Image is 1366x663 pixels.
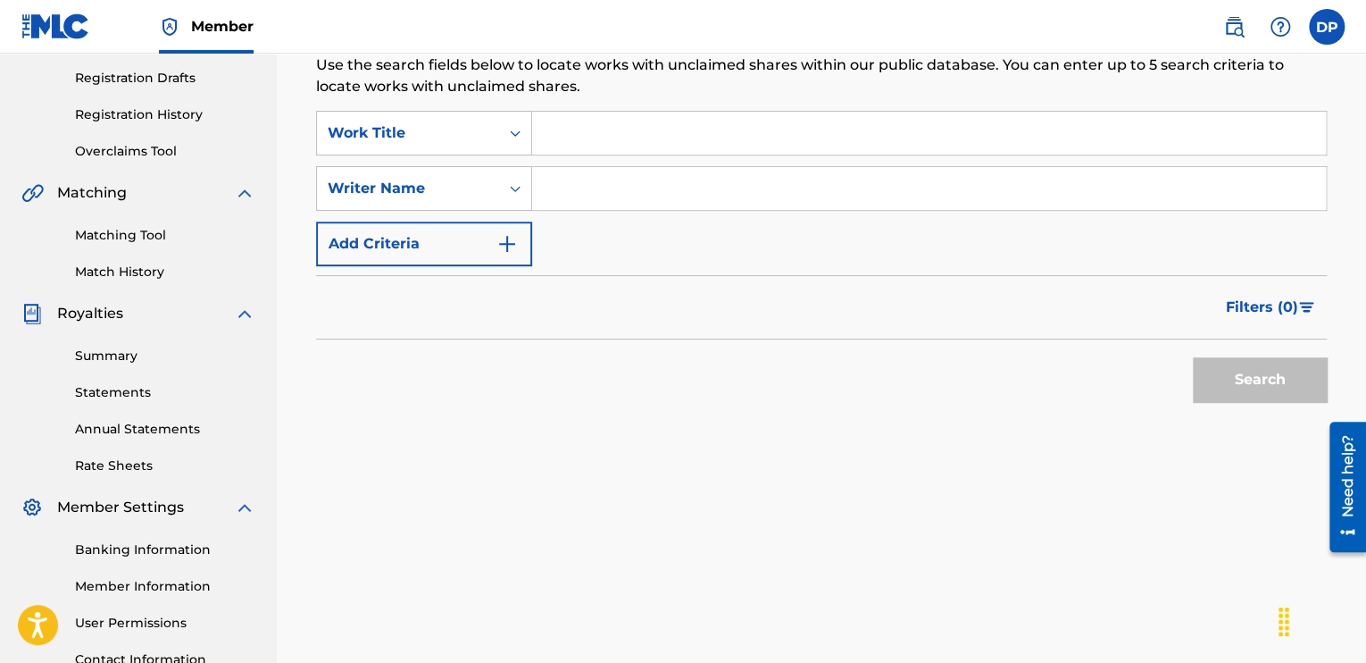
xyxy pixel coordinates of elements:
[316,222,532,266] button: Add Criteria
[316,55,1327,97] p: Use the search fields below to locate works with unclaimed shares within our public database. You...
[75,457,255,475] a: Rate Sheets
[75,263,255,281] a: Match History
[21,303,43,324] img: Royalties
[1223,16,1245,38] img: search
[1299,302,1314,313] img: filter
[57,303,123,324] span: Royalties
[75,105,255,124] a: Registration History
[1309,9,1345,45] div: User Menu
[159,16,180,38] img: Top Rightsholder
[234,182,255,204] img: expand
[191,16,254,37] span: Member
[75,614,255,633] a: User Permissions
[21,497,43,518] img: Member Settings
[21,13,90,39] img: MLC Logo
[1216,9,1252,45] a: Public Search
[496,233,518,255] img: 9d2ae6d4665cec9f34b9.svg
[1226,297,1298,318] span: Filters ( 0 )
[1270,595,1298,649] div: Drag
[75,347,255,365] a: Summary
[316,111,1327,411] form: Search Form
[57,497,184,518] span: Member Settings
[234,497,255,518] img: expand
[234,303,255,324] img: expand
[1316,415,1366,558] iframe: Resource Center
[328,178,488,199] div: Writer Name
[21,182,44,204] img: Matching
[75,383,255,402] a: Statements
[75,69,255,88] a: Registration Drafts
[75,226,255,245] a: Matching Tool
[1262,9,1298,45] div: Help
[75,420,255,439] a: Annual Statements
[1277,577,1366,663] iframe: Chat Widget
[328,122,488,144] div: Work Title
[1215,285,1327,330] button: Filters (0)
[75,577,255,596] a: Member Information
[75,541,255,559] a: Banking Information
[1270,16,1291,38] img: help
[75,142,255,161] a: Overclaims Tool
[57,182,127,204] span: Matching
